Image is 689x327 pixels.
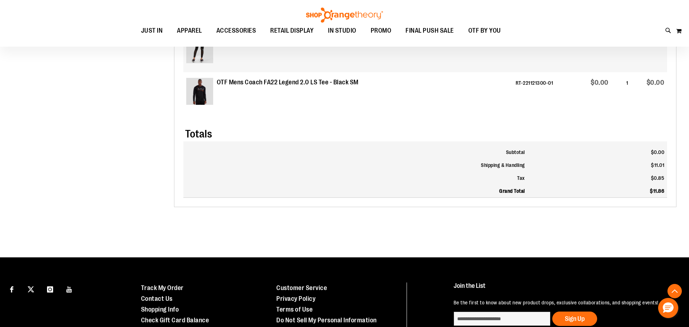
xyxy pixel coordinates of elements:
[63,282,76,295] a: Visit our Youtube page
[276,306,313,313] a: Terms of Use
[651,162,664,168] span: $11.01
[461,23,508,39] a: OTF BY YOU
[186,36,213,63] img: OTF Ladies Coach FA23 One Legging 2.0 - Black WMD primary image
[141,317,209,324] a: Check Gift Card Balance
[468,23,501,39] span: OTF BY YOU
[658,298,678,318] button: Hello, have a question? Let’s chat.
[141,23,163,39] span: JUST IN
[28,286,34,293] img: Twitter
[217,78,358,87] strong: OTF Mens Coach FA22 Legend 2.0 LS Tee - Black SM
[513,72,577,114] td: RT-221121300-01
[667,284,682,298] button: Back To Top
[209,23,263,39] a: ACCESSORIES
[398,23,461,39] a: FINAL PUSH SALE
[186,78,213,105] img: OTF Mens Coach FA22 Legend 2.0 LS Tee - Black SM primary image
[328,23,356,39] span: IN STUDIO
[651,149,665,155] span: $0.00
[611,72,631,114] td: 1
[650,188,664,194] span: $11.86
[183,159,528,172] th: Shipping & Handling
[499,188,525,194] strong: Grand Total
[170,23,209,39] a: APPAREL
[141,295,173,302] a: Contact Us
[177,23,202,39] span: APPAREL
[134,23,170,39] a: JUST IN
[5,282,18,295] a: Visit our Facebook page
[591,79,609,86] span: $0.00
[406,23,454,39] span: FINAL PUSH SALE
[513,31,577,72] td: RT-231112200-82
[552,312,597,326] button: Sign Up
[454,282,672,296] h4: Join the List
[321,23,364,39] a: IN STUDIO
[276,284,327,291] a: Customer Service
[647,79,665,86] span: $0.00
[371,23,392,39] span: PROMO
[216,23,256,39] span: ACCESSORIES
[183,172,528,184] th: Tax
[25,282,37,295] a: Visit our X page
[305,8,384,23] img: Shop Orangetheory
[611,31,631,72] td: 2
[454,312,550,326] input: enter email
[454,299,672,306] p: Be the first to know about new product drops, exclusive collaborations, and shopping events!
[270,23,314,39] span: RETAIL DISPLAY
[364,23,399,39] a: PROMO
[44,282,56,295] a: Visit our Instagram page
[141,306,179,313] a: Shopping Info
[141,284,184,291] a: Track My Order
[276,317,377,324] a: Do Not Sell My Personal Information
[565,315,585,322] span: Sign Up
[651,175,665,181] span: $0.85
[183,141,528,159] th: Subtotal
[276,295,315,302] a: Privacy Policy
[185,128,212,140] span: Totals
[263,23,321,39] a: RETAIL DISPLAY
